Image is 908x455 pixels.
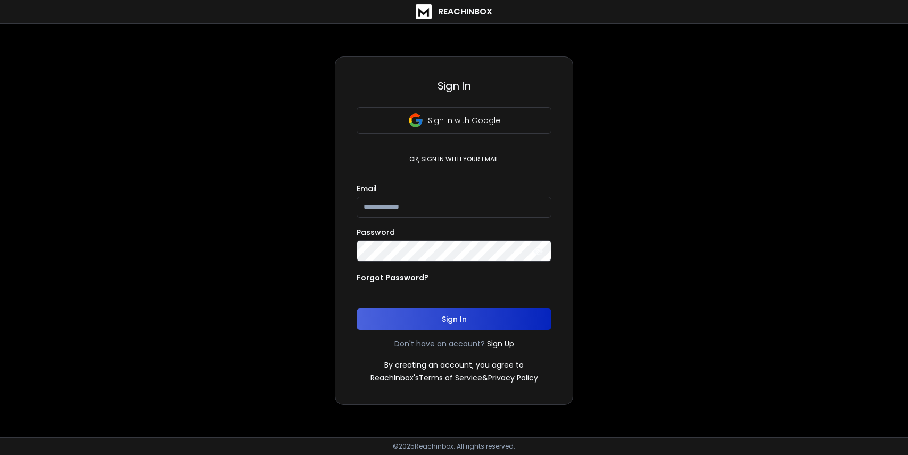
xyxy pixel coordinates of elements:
[488,372,538,383] a: Privacy Policy
[394,338,485,349] p: Don't have an account?
[357,272,428,283] p: Forgot Password?
[428,115,500,126] p: Sign in with Google
[438,5,492,18] h1: ReachInbox
[370,372,538,383] p: ReachInbox's &
[357,78,551,93] h3: Sign In
[357,229,395,236] label: Password
[384,360,524,370] p: By creating an account, you agree to
[416,4,432,19] img: logo
[357,107,551,134] button: Sign in with Google
[393,442,515,451] p: © 2025 Reachinbox. All rights reserved.
[357,185,377,192] label: Email
[487,338,514,349] a: Sign Up
[419,372,482,383] a: Terms of Service
[405,155,503,164] p: or, sign in with your email
[416,4,492,19] a: ReachInbox
[357,308,551,330] button: Sign In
